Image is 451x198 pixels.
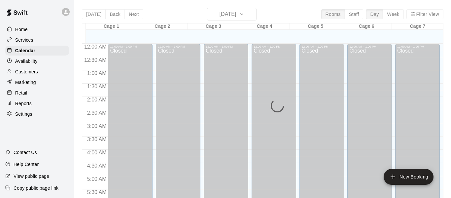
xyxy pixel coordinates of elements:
[15,68,38,75] p: Customers
[397,45,438,48] div: 12:00 AM – 1:00 PM
[384,169,434,185] button: add
[5,99,69,108] a: Reports
[254,45,294,48] div: 12:00 AM – 1:00 PM
[15,58,38,64] p: Availability
[83,44,108,50] span: 12:00 AM
[14,149,37,156] p: Contact Us
[86,189,108,195] span: 5:30 AM
[15,26,28,33] p: Home
[349,45,390,48] div: 12:00 AM – 1:00 PM
[86,150,108,155] span: 4:00 AM
[86,84,108,89] span: 1:30 AM
[5,35,69,45] a: Services
[188,23,239,30] div: Cage 3
[5,56,69,66] a: Availability
[5,67,69,77] a: Customers
[239,23,290,30] div: Cage 4
[206,45,246,48] div: 12:00 AM – 1:00 PM
[290,23,341,30] div: Cage 5
[5,77,69,87] a: Marketing
[86,176,108,182] span: 5:00 AM
[14,185,58,191] p: Copy public page link
[5,109,69,119] a: Settings
[158,45,198,48] div: 12:00 AM – 1:00 PM
[15,47,35,54] p: Calendar
[392,23,443,30] div: Cage 7
[14,161,39,168] p: Help Center
[5,46,69,56] a: Calendar
[86,97,108,102] span: 2:00 AM
[301,45,342,48] div: 12:00 AM – 1:00 PM
[86,110,108,116] span: 2:30 AM
[86,70,108,76] span: 1:00 AM
[15,79,36,86] p: Marketing
[14,173,49,179] p: View public page
[86,137,108,142] span: 3:30 AM
[137,23,188,30] div: Cage 2
[15,100,32,107] p: Reports
[5,88,69,98] a: Retail
[86,23,137,30] div: Cage 1
[110,45,151,48] div: 12:00 AM – 1:00 PM
[15,90,27,96] p: Retail
[15,37,33,43] p: Services
[341,23,392,30] div: Cage 6
[15,111,32,117] p: Settings
[86,163,108,169] span: 4:30 AM
[86,123,108,129] span: 3:00 AM
[5,24,69,34] a: Home
[83,57,108,63] span: 12:30 AM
